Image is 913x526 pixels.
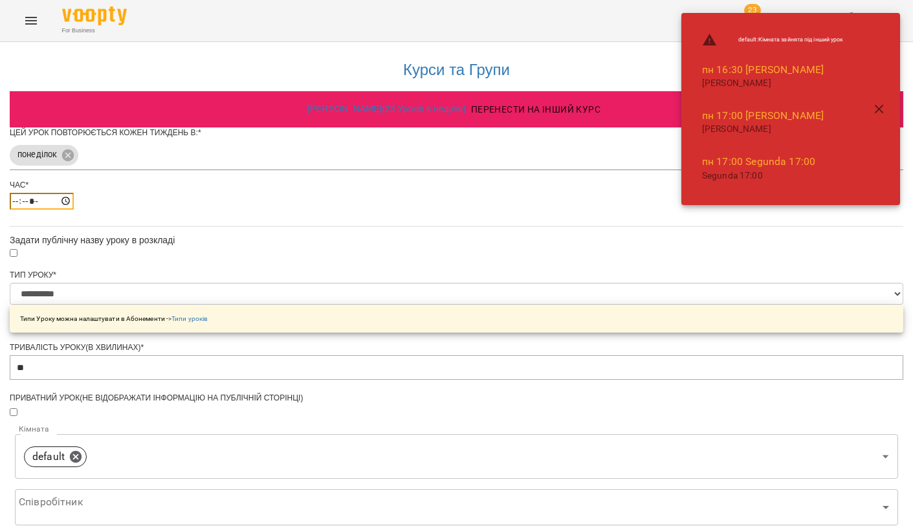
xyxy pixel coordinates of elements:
h3: Курси та Групи [16,61,897,78]
a: пн 16:30 [PERSON_NAME] [702,63,824,76]
div: Задати публічну назву уроку в розкладі [10,234,903,247]
div: понеділок [10,141,903,170]
div: понеділок [10,145,78,166]
p: Типи Уроку можна налаштувати в Абонементи -> [20,314,208,323]
span: 23 [744,4,761,17]
li: default : Кімната зайнята під інший урок [692,27,854,53]
span: понеділок [10,149,65,161]
a: [PERSON_NAME] ( 23 Уроків в неділю ) [307,104,466,114]
span: For Business [62,27,127,35]
div: Цей урок повторюється кожен тиждень в: [10,127,903,138]
p: [PERSON_NAME] [702,123,844,136]
button: Menu [16,5,47,36]
div: Час [10,180,903,191]
span: Перенести на інший курс [471,102,600,117]
div: Тип Уроку [10,270,903,281]
p: [PERSON_NAME] [702,77,844,90]
div: default [15,434,898,479]
a: пн 17:00 Segunda 17:00 [702,155,815,168]
div: default [24,446,87,467]
a: Типи уроків [171,315,208,322]
p: default [32,449,65,465]
p: Segunda 17:00 [702,170,844,182]
div: ​ [15,489,898,525]
div: Тривалість уроку(в хвилинах) [10,342,903,353]
a: пн 17:00 [PERSON_NAME] [702,109,824,122]
button: Перенести на інший курс [466,98,606,121]
img: Voopty Logo [62,6,127,25]
div: Приватний урок(не відображати інформацію на публічній сторінці) [10,393,903,404]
